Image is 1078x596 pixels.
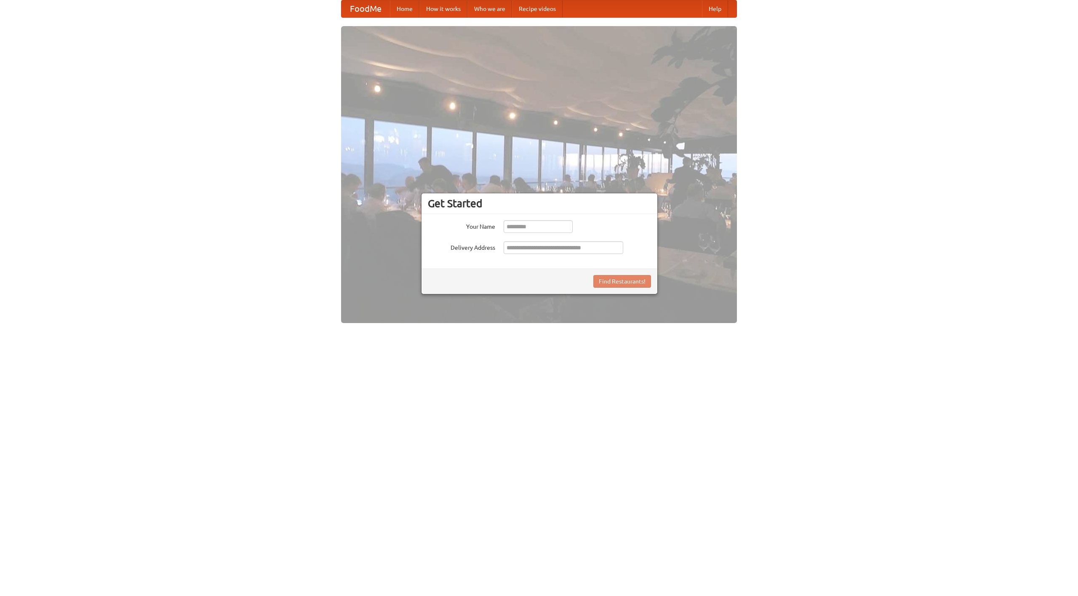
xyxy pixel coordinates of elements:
a: Who we are [467,0,512,17]
a: FoodMe [342,0,390,17]
h3: Get Started [428,197,651,210]
button: Find Restaurants! [593,275,651,288]
label: Your Name [428,220,495,231]
a: Home [390,0,419,17]
label: Delivery Address [428,241,495,252]
a: Recipe videos [512,0,563,17]
a: How it works [419,0,467,17]
a: Help [702,0,728,17]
